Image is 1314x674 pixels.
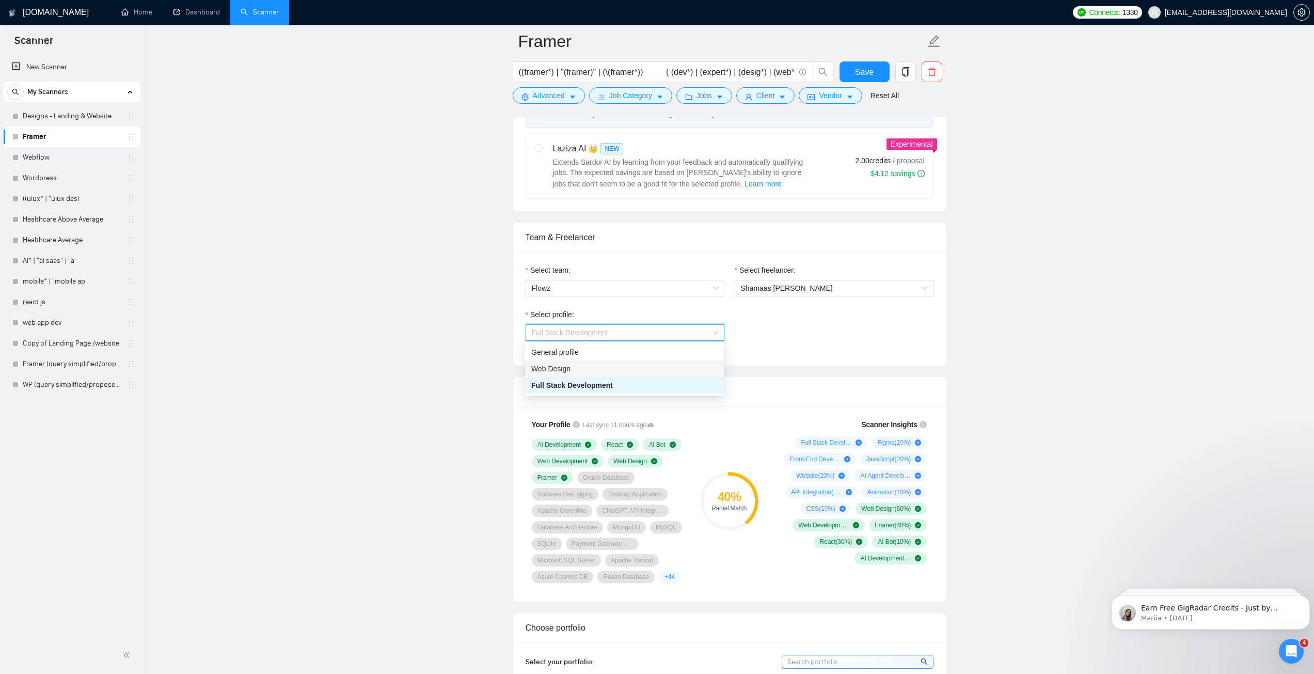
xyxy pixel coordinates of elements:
button: search [813,61,833,82]
span: double-left [123,650,133,660]
a: Framer [23,127,121,147]
span: Scanner [6,33,61,55]
span: plus-circle [840,506,846,512]
span: check-circle [853,522,859,528]
span: Client [756,90,775,101]
span: MongoDB [613,523,640,531]
span: plus-circle [846,489,852,495]
button: folderJobscaret-down [676,87,732,104]
span: info-circle [799,69,806,75]
span: API Integration ( 10 %) [791,488,842,496]
img: upwork-logo.png [1078,8,1086,17]
span: setting [1294,8,1309,17]
span: Full Stack Development [531,381,613,389]
span: check-circle [856,539,862,545]
button: settingAdvancedcaret-down [513,87,585,104]
span: Save [855,66,874,79]
a: Copy of Landing Page /website [23,333,121,354]
span: Framer ( 40 %) [875,521,911,529]
span: info-circle [920,421,927,428]
input: Search portfolio [782,655,933,668]
span: AI Development [537,441,581,449]
span: search [921,656,929,667]
span: JavaScript ( 20 %) [866,455,911,463]
button: userClientcaret-down [736,87,795,104]
span: 👑 [588,143,598,155]
span: info-circle [917,170,925,177]
span: check-circle [915,522,921,528]
span: plus-circle [915,489,921,495]
span: caret-down [779,93,786,101]
span: Desktop Application [608,490,662,498]
label: Select freelancer: [735,264,796,276]
span: Animation ( 10 %) [867,488,911,496]
span: Shamaas [PERSON_NAME] [741,284,833,292]
a: AI* | "ai saas" | "a [23,250,121,271]
span: caret-down [846,93,853,101]
span: Web Design [531,365,571,373]
span: holder [127,277,135,286]
div: Laziza AI [553,143,811,155]
span: Extends Sardor AI by learning from your feedback and automatically qualifying jobs. The expected ... [553,158,803,188]
span: React ( 30 %) [819,538,852,546]
span: folder [685,93,692,101]
span: CSS ( 10 %) [806,505,835,513]
span: holder [127,257,135,265]
span: Realm Database [603,573,648,581]
span: plus-circle [915,456,921,462]
span: plus-circle [838,473,845,479]
a: searchScanner [241,8,279,17]
a: ((uiux* | "uiux desi [23,189,121,209]
label: Select team: [526,264,571,276]
button: copy [895,61,916,82]
button: search [7,84,24,100]
a: Reset All [870,90,899,101]
li: My Scanners [4,82,140,395]
a: dashboardDashboard [173,8,220,17]
span: caret-down [569,93,576,101]
a: mobile* | "mobile ap [23,271,121,292]
span: Select your portfolio: [526,657,594,666]
span: plus-circle [856,440,862,446]
span: check-circle [585,442,591,448]
button: barsJob Categorycaret-down [589,87,672,104]
span: Job Category [609,90,652,101]
span: holder [127,215,135,224]
span: Software Debugging [537,490,593,498]
span: Flowz [532,280,718,296]
span: holder [127,112,135,120]
span: holder [127,153,135,162]
span: search [8,88,23,96]
span: Learn more [745,178,782,190]
div: General profile [531,347,718,358]
span: setting [521,93,529,101]
a: Wordpress [23,168,121,189]
span: check-circle [592,458,598,464]
span: holder [127,319,135,327]
button: Save [840,61,890,82]
span: Web Development [537,457,588,465]
span: Microsoft SQL Server [537,556,596,565]
button: idcardVendorcaret-down [799,87,862,104]
iframe: Intercom live chat [1279,639,1304,664]
li: New Scanner [4,57,140,77]
span: Web Development ( 50 %) [798,521,849,529]
span: holder [127,381,135,389]
a: Webflow [23,147,121,168]
span: MySQL [656,523,676,531]
span: 1330 [1122,7,1138,18]
a: Designs - Landing & Website [23,106,121,127]
span: check-circle [627,442,633,448]
span: user [1151,9,1158,16]
span: idcard [808,93,815,101]
button: delete [922,61,942,82]
span: Apache Tomcat [611,556,653,565]
span: check-circle [561,475,567,481]
span: ChatGPT API Integration [602,507,663,515]
span: Framer [537,474,557,482]
img: logo [9,5,16,21]
span: Your Profile [532,420,571,429]
span: 4 [1300,639,1308,647]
